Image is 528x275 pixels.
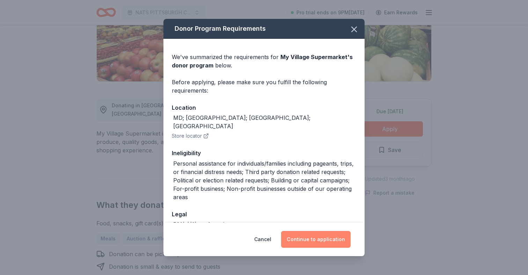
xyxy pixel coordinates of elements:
button: Store locator [172,132,209,140]
button: Cancel [254,231,271,248]
div: Location [172,103,356,112]
div: Donor Program Requirements [163,19,365,39]
button: Continue to application [281,231,351,248]
div: Ineligibility [172,149,356,158]
div: Personal assistance for individuals/families including pageants, trips, or financial distress nee... [173,159,356,201]
div: We've summarized the requirements for below. [172,53,356,70]
div: MD; [GEOGRAPHIC_DATA]; [GEOGRAPHIC_DATA]; [GEOGRAPHIC_DATA] [173,114,356,130]
div: Before applying, please make sure you fulfill the following requirements: [172,78,356,95]
div: 501(c)(3) preferred [173,220,224,229]
div: Legal [172,210,356,219]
